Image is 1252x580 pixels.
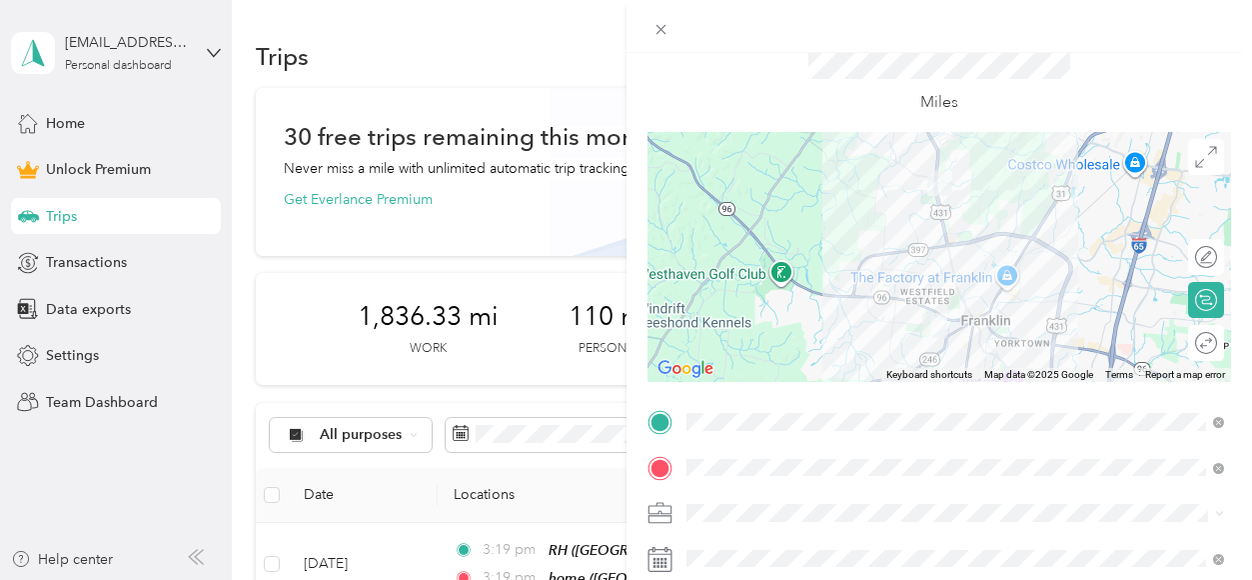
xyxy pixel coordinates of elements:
[1145,369,1225,380] a: Report a map error
[652,356,718,382] img: Google
[1140,468,1252,580] iframe: Everlance-gr Chat Button Frame
[920,90,958,115] p: Miles
[984,369,1093,380] span: Map data ©2025 Google
[886,368,972,382] button: Keyboard shortcuts
[652,356,718,382] a: Open this area in Google Maps (opens a new window)
[1105,369,1133,380] a: Terms (opens in new tab)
